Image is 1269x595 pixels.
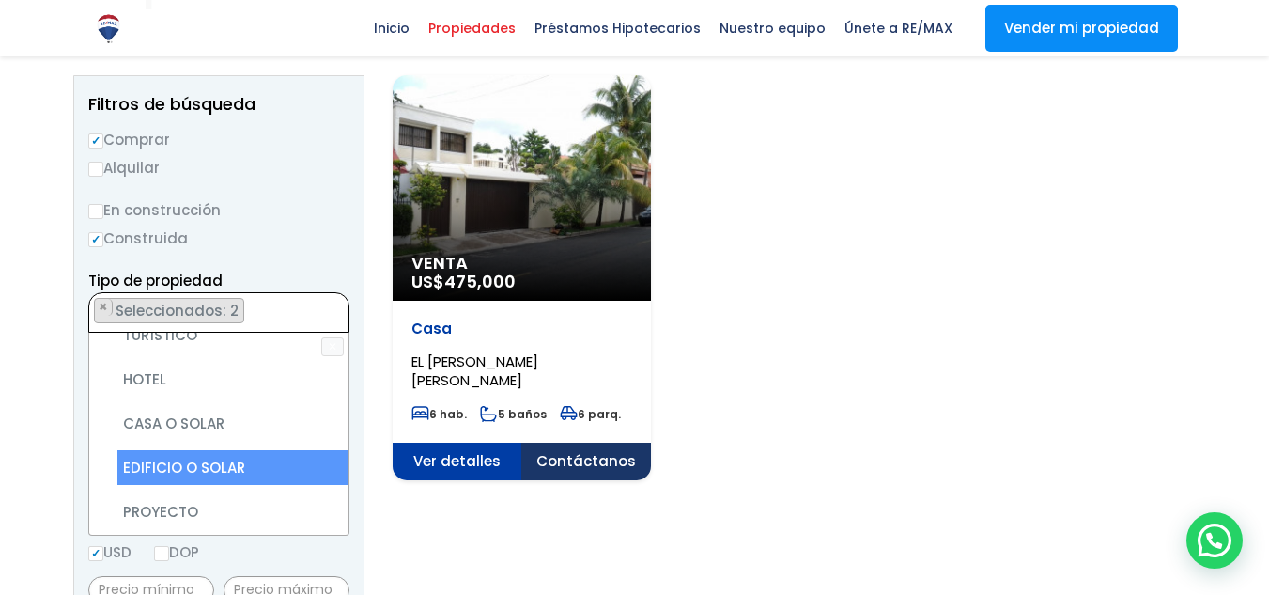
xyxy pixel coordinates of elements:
[411,254,632,273] span: Venta
[560,406,621,422] span: 6 parq.
[92,12,125,45] img: Logo de REMAX
[329,299,338,316] span: ×
[88,133,103,149] input: Comprar
[88,162,103,177] input: Alquilar
[154,540,199,564] label: DOP
[95,299,113,316] button: Remove item
[88,271,223,290] span: Tipo de propiedad
[835,14,962,42] span: Únete a RE/MAX
[89,293,100,334] textarea: Search
[88,95,349,114] h2: Filtros de búsqueda
[393,443,522,480] span: Ver detalles
[88,546,103,561] input: USD
[94,298,244,323] li: CASA
[710,14,835,42] span: Nuestro equipo
[114,301,243,321] span: Seleccionados: 2
[985,5,1178,52] a: Vender mi propiedad
[521,443,651,480] span: Contáctanos
[411,352,538,390] span: EL [PERSON_NAME] [PERSON_NAME]
[117,450,348,485] li: EDIFICIO O SOLAR
[88,198,349,222] label: En construcción
[88,128,349,151] label: Comprar
[364,14,419,42] span: Inicio
[444,270,516,293] span: 475,000
[117,406,348,441] li: CASA O SOLAR
[117,318,348,352] li: TURíSTICO
[88,540,132,564] label: USD
[88,227,349,250] label: Construida
[480,406,547,422] span: 5 baños
[411,406,467,422] span: 6 hab.
[88,156,349,180] label: Alquilar
[88,232,103,247] input: Construida
[321,337,344,356] button: ✕
[88,204,103,219] input: En construcción
[411,320,632,338] p: Casa
[99,299,108,316] span: ×
[328,298,339,317] button: Remove all items
[117,494,348,529] li: PROYECTO
[117,362,348,397] li: HOTEL
[419,14,525,42] span: Propiedades
[411,270,516,293] span: US$
[154,546,169,561] input: DOP
[393,75,651,480] a: Venta US$475,000 Casa EL [PERSON_NAME] [PERSON_NAME] 6 hab. 5 baños 6 parq. Ver detalles Contáctanos
[525,14,710,42] span: Préstamos Hipotecarios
